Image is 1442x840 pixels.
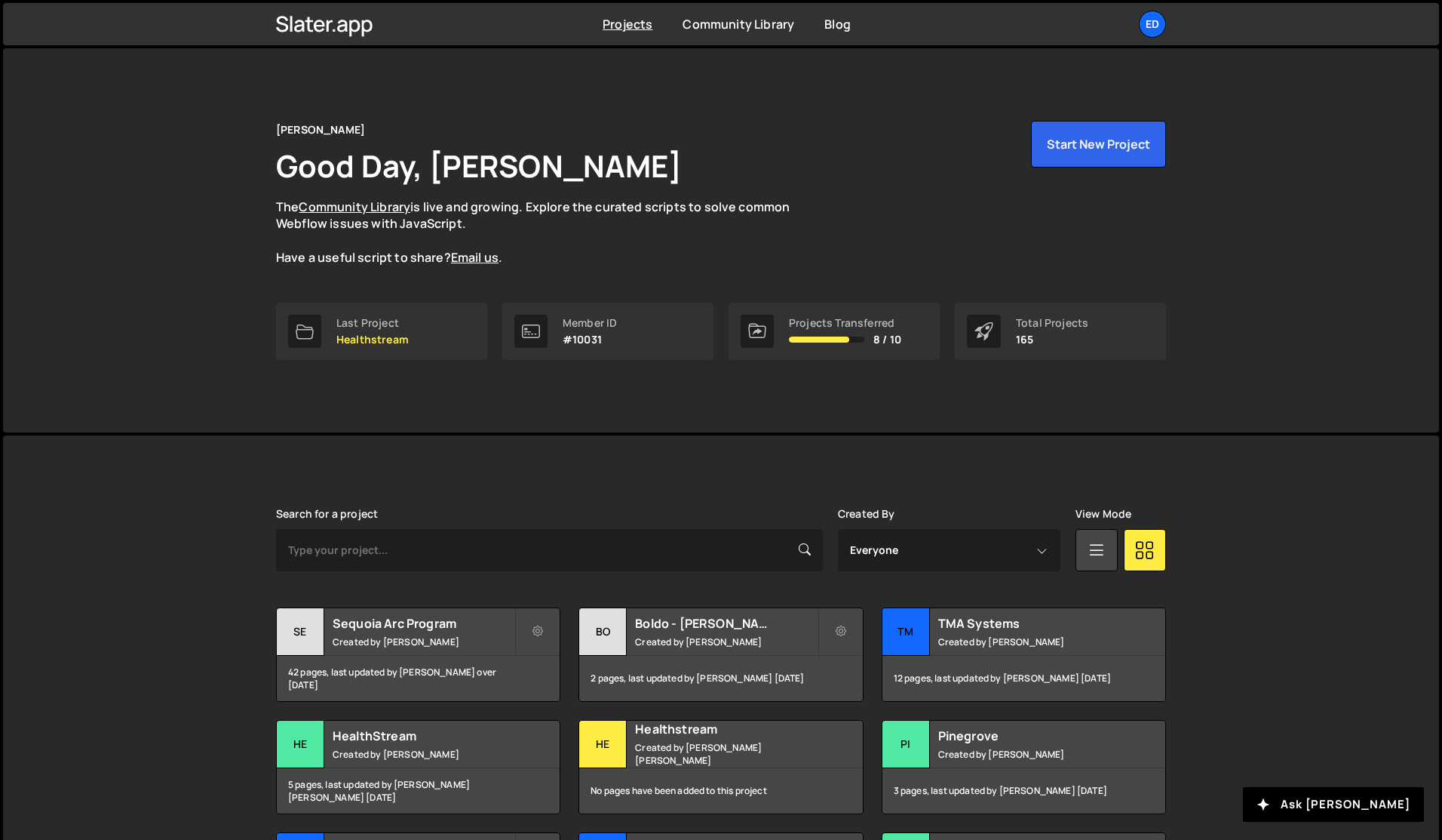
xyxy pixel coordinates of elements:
a: Pi Pinegrove Created by [PERSON_NAME] 3 pages, last updated by [PERSON_NAME] [DATE] [882,720,1166,814]
small: Created by [PERSON_NAME] [PERSON_NAME] [635,741,817,767]
a: He HealthStream Created by [PERSON_NAME] 5 pages, last updated by [PERSON_NAME] [PERSON_NAME] [DATE] [276,720,560,814]
h2: Sequoia Arc Program [333,615,514,632]
input: Type your project... [276,529,823,571]
p: Healthstream [336,334,409,346]
span: 8 / 10 [873,334,901,346]
div: 5 pages, last updated by [PERSON_NAME] [PERSON_NAME] [DATE] [277,768,560,814]
a: Blog [824,16,851,32]
small: Created by [PERSON_NAME] [938,635,1120,648]
p: The is live and growing. Explore the curated scripts to solve common Webflow issues with JavaScri... [276,198,819,266]
label: View Mode [1075,508,1131,520]
div: TM [882,608,930,656]
h1: Good Day, [PERSON_NAME] [276,145,682,186]
small: Created by [PERSON_NAME] [333,748,514,761]
a: Community Library [299,198,410,215]
small: Created by [PERSON_NAME] [333,635,514,648]
a: Email us [451,249,499,266]
a: Community Library [683,16,794,32]
div: No pages have been added to this project [579,768,862,814]
div: 12 pages, last updated by [PERSON_NAME] [DATE] [882,656,1165,701]
a: He Healthstream Created by [PERSON_NAME] [PERSON_NAME] No pages have been added to this project [578,720,863,814]
div: 3 pages, last updated by [PERSON_NAME] [DATE] [882,768,1165,814]
a: Projects [603,16,652,32]
h2: TMA Systems [938,615,1120,632]
div: Projects Transferred [789,317,901,329]
div: Pi [882,721,930,768]
div: Member ID [563,317,617,329]
p: #10031 [563,334,617,346]
h2: HealthStream [333,728,514,744]
label: Search for a project [276,508,378,520]
div: Last Project [336,317,409,329]
div: He [277,721,324,768]
h2: Healthstream [635,721,817,737]
p: 165 [1016,334,1088,346]
div: Bo [579,608,627,656]
div: [PERSON_NAME] [276,121,365,139]
button: Start New Project [1031,121,1166,168]
a: Last Project Healthstream [276,303,487,360]
small: Created by [PERSON_NAME] [635,635,817,648]
label: Created By [838,508,895,520]
h2: Pinegrove [938,728,1120,744]
a: TM TMA Systems Created by [PERSON_NAME] 12 pages, last updated by [PERSON_NAME] [DATE] [882,608,1166,702]
h2: Boldo - [PERSON_NAME] Example [635,615,817,632]
div: 2 pages, last updated by [PERSON_NAME] [DATE] [579,656,862,701]
a: Bo Boldo - [PERSON_NAME] Example Created by [PERSON_NAME] 2 pages, last updated by [PERSON_NAME] ... [578,608,863,702]
div: 42 pages, last updated by [PERSON_NAME] over [DATE] [277,656,560,701]
div: Se [277,608,324,656]
a: Se Sequoia Arc Program Created by [PERSON_NAME] 42 pages, last updated by [PERSON_NAME] over [DATE] [276,608,560,702]
div: He [579,721,627,768]
button: Ask [PERSON_NAME] [1243,787,1424,822]
a: Ed [1139,11,1166,38]
small: Created by [PERSON_NAME] [938,748,1120,761]
div: Total Projects [1016,317,1088,329]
